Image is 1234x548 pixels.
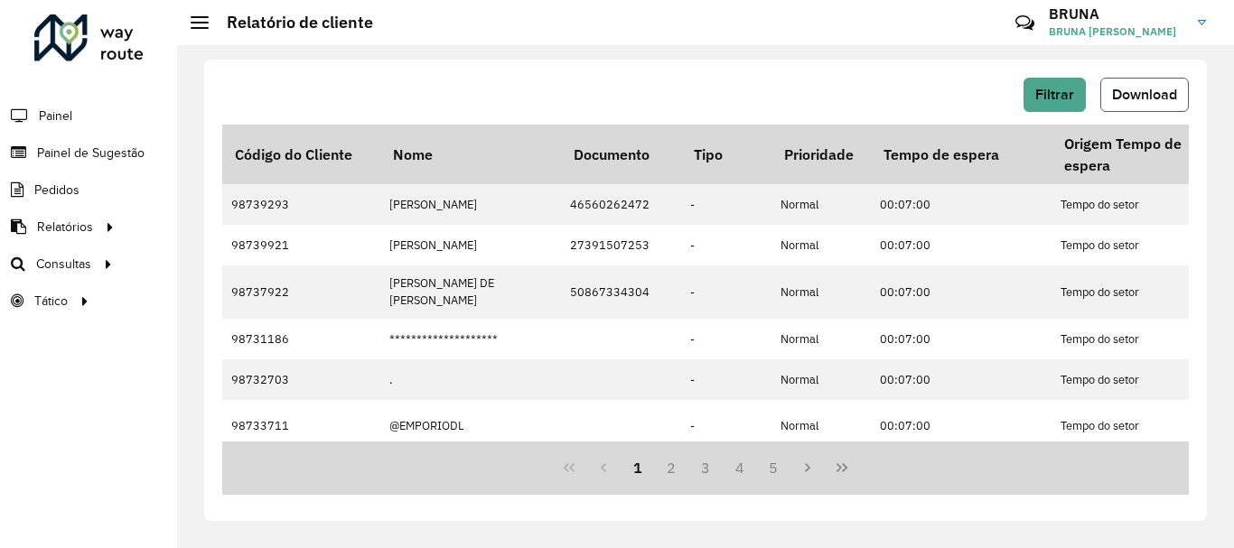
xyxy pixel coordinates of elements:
td: 46560262472 [561,184,681,225]
button: 4 [723,450,757,485]
td: . [380,359,561,400]
td: Tempo do setor [1052,359,1232,400]
td: 50867334304 [561,265,681,318]
td: - [681,184,771,225]
h2: Relatório de cliente [209,13,373,33]
td: Tempo do setor [1052,400,1232,452]
td: [PERSON_NAME] DE [PERSON_NAME] [380,265,561,318]
td: Tempo do setor [1052,265,1232,318]
td: @EMPORIODL [380,400,561,452]
td: - [681,225,771,265]
td: - [681,265,771,318]
button: 2 [654,450,688,485]
td: Normal [771,359,871,400]
th: Tipo [681,125,771,184]
td: 27391507253 [561,225,681,265]
td: 00:07:00 [871,265,1052,318]
button: 1 [621,450,655,485]
td: 98731186 [222,319,380,359]
span: Filtrar [1035,87,1074,102]
button: Last Page [825,450,859,485]
td: [PERSON_NAME] [380,184,561,225]
td: 98739921 [222,225,380,265]
button: Download [1100,78,1189,112]
span: Consultas [36,255,91,274]
span: Painel [39,107,72,125]
h3: BRUNA [1049,5,1184,23]
td: 98739293 [222,184,380,225]
td: Tempo do setor [1052,225,1232,265]
td: - [681,359,771,400]
td: 00:07:00 [871,319,1052,359]
th: Documento [561,125,681,184]
td: Normal [771,225,871,265]
span: Download [1112,87,1177,102]
td: Tempo do setor [1052,319,1232,359]
span: BRUNA [PERSON_NAME] [1049,23,1184,40]
th: Prioridade [771,125,871,184]
button: Next Page [790,450,825,485]
td: Normal [771,265,871,318]
span: Painel de Sugestão [37,144,145,163]
span: Pedidos [34,181,79,200]
span: Relatórios [37,218,93,237]
td: 00:07:00 [871,184,1052,225]
td: 98733711 [222,400,380,452]
th: Nome [380,125,561,184]
th: Código do Cliente [222,125,380,184]
th: Origem Tempo de espera [1052,125,1232,184]
td: Normal [771,184,871,225]
td: 00:07:00 [871,225,1052,265]
span: Tático [34,292,68,311]
td: [PERSON_NAME] [380,225,561,265]
td: 98732703 [222,359,380,400]
button: Filtrar [1024,78,1086,112]
th: Tempo de espera [871,125,1052,184]
td: Normal [771,400,871,452]
td: - [681,319,771,359]
td: Tempo do setor [1052,184,1232,225]
button: 3 [688,450,723,485]
td: - [681,400,771,452]
td: 00:07:00 [871,359,1052,400]
td: 00:07:00 [871,400,1052,452]
td: Normal [771,319,871,359]
td: 98737922 [222,265,380,318]
a: Contato Rápido [1005,4,1044,42]
button: 5 [757,450,791,485]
